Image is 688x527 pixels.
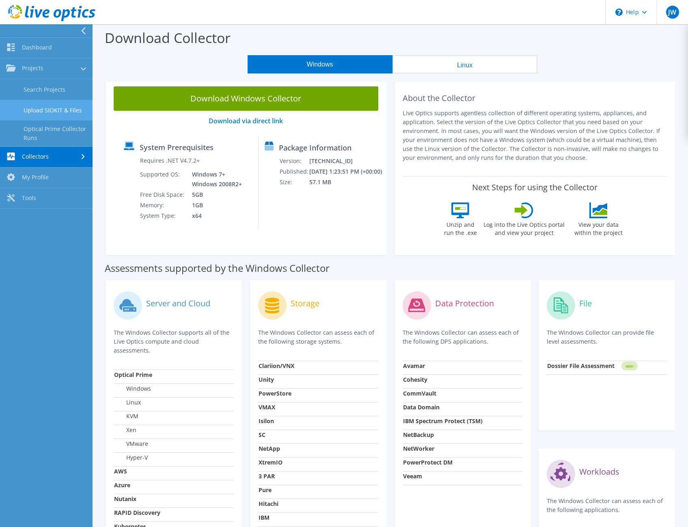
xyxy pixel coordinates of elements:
[146,299,210,308] label: Server and Cloud
[258,328,378,346] p: The Windows Collector can assess each of the following storage systems.
[615,9,623,16] svg: \n
[114,509,160,516] strong: RAPID Discovery
[279,144,352,152] label: Package Information
[140,169,186,189] td: Supported OS:
[547,362,615,370] strong: Dossier File Assessment
[259,472,275,480] strong: 3 PAR
[259,389,291,397] strong: PowerStore
[403,472,422,480] strong: Veeam
[186,211,244,221] td: x64
[403,445,434,452] strong: NetWorker
[259,500,278,508] strong: Hitachi
[279,166,309,177] td: Published:
[291,299,319,308] label: Storage
[483,218,565,237] label: Log into the Live Optics portal and view your project
[403,93,667,103] h2: About the Collector
[186,169,244,189] td: Windows 7+ Windows 2008R2+
[279,156,309,166] td: Version:
[114,426,136,434] label: Xen
[403,328,523,346] p: The Windows Collector can assess each of the following DPS applications.
[186,189,244,200] td: 5GB
[140,143,214,151] label: System Prerequisites
[140,189,186,200] td: Free Disk Space:
[105,28,231,47] label: Download Collector
[105,264,330,272] label: Assessments supported by the Windows Collector
[435,299,494,308] label: Data Protection
[547,328,667,346] p: The Windows Collector can provide file level assessments.
[259,431,265,439] strong: SC
[114,398,141,407] label: Linux
[114,328,234,355] p: The Windows Collector supports all of the Live Optics compute and cloud assessments.
[279,177,309,187] td: Size:
[186,200,244,211] td: 1GB
[114,454,148,462] label: Hyper-V
[309,166,382,177] td: [DATE] 1:23:51 PM (+00:00)
[403,109,667,162] p: Live Optics supports agentless collection of different operating systems, appliances, and applica...
[259,514,270,521] strong: IBM
[666,6,679,19] span: JW
[403,458,453,466] strong: PowerProtect DM
[393,55,537,73] button: Linux
[309,177,382,187] td: 57.1 MB
[403,376,427,383] strong: Cohesity
[403,403,440,411] strong: Data Domain
[547,497,667,514] p: The Windows Collector can assess each of the following applications.
[114,495,136,503] strong: Nutanix
[569,218,628,237] label: View your data within the project
[248,55,393,73] button: Windows
[259,417,274,425] strong: Isilon
[442,218,479,237] label: Unzip and run the .exe
[259,458,283,466] strong: XtremIO
[209,116,283,125] a: Download via direct link
[579,468,619,476] label: Workloads
[114,440,148,448] label: VMware
[403,417,483,425] strong: IBM Spectrum Protect (TSM)
[403,389,436,397] strong: CommVault
[114,385,151,393] label: Windows
[114,481,130,489] strong: Azure
[114,467,127,475] strong: AWS
[403,431,434,439] strong: NetBackup
[140,211,186,221] td: System Type:
[114,371,152,379] strong: Optical Prime
[403,362,425,370] strong: Avamar
[579,299,592,308] label: File
[259,376,274,383] strong: Unity
[259,403,275,411] strong: VMAX
[259,486,272,494] strong: Pure
[309,156,382,166] td: [TECHNICAL_ID]
[140,157,200,165] label: Requires .NET V4.7.2+
[472,183,597,192] label: Next Steps for using the Collector
[140,200,186,211] td: Memory:
[259,445,280,452] strong: NetApp
[114,412,138,420] label: KVM
[114,86,378,111] a: Download Windows Collector
[625,364,634,368] tspan: NEW!
[259,362,294,370] strong: Clariion/VNX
